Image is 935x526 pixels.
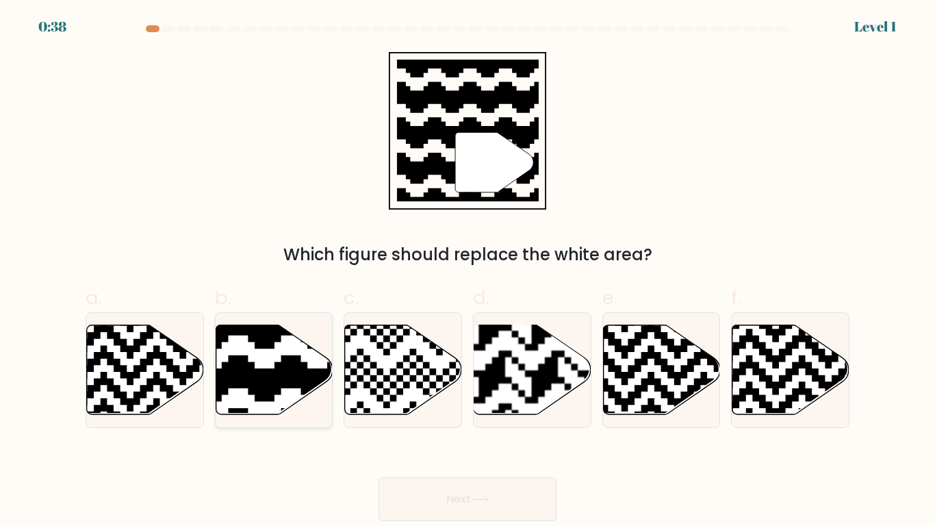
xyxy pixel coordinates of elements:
div: Level 1 [854,16,897,37]
span: c. [344,284,359,311]
g: " [455,132,533,192]
div: Which figure should replace the white area? [94,242,841,267]
span: a. [86,284,102,311]
button: Next [379,477,556,521]
span: e. [602,284,617,311]
span: b. [215,284,231,311]
div: 0:38 [38,16,66,37]
span: d. [473,284,489,311]
span: f. [731,284,741,311]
